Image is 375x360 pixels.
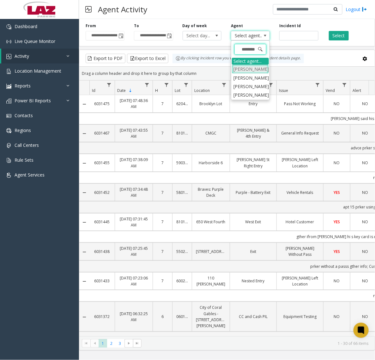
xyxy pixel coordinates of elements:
li: [PERSON_NAME] [232,65,269,73]
a: Exit [234,249,273,255]
a: [DATE] 07:38:09 AM [119,157,149,169]
a: NO [327,160,346,166]
li: [PERSON_NAME] [232,82,269,91]
a: 810124 [176,219,188,225]
span: Contacts [15,112,33,118]
img: 'icon' [6,84,11,89]
label: Incident Id [279,23,301,29]
img: infoIcon.svg [176,56,181,61]
a: Vehicle Rentals [281,189,319,195]
a: Issue Filter Menu [313,81,322,89]
a: Collapse Details [79,102,89,107]
a: Lane Filter Menu [267,81,275,89]
span: Go to the next page [126,341,131,346]
span: Go to the last page [133,339,142,348]
span: H [155,88,158,93]
a: YES [327,189,346,195]
a: General Info Request [281,130,319,136]
span: Toggle popup [166,31,173,40]
button: Export to PDF [86,54,125,63]
a: H Filter Menu [162,81,171,89]
a: Collapse Details [79,131,89,136]
span: Page 1 [99,339,107,348]
span: NO [334,130,340,136]
a: CC and Cash PIL [234,314,273,320]
span: Rule Sets [15,157,33,163]
a: [DATE] 06:32:25 AM [119,311,149,323]
a: Collapse Details [79,220,89,225]
span: YES [334,190,340,195]
span: NO [334,101,340,106]
a: NO [327,130,346,136]
img: 'icon' [6,173,11,178]
li: [PERSON_NAME] [232,91,269,99]
a: YES [327,249,346,255]
a: Collapse Details [79,249,89,255]
a: NO [327,314,346,320]
span: NO [334,160,340,165]
a: Activity [1,49,79,63]
img: 'icon' [6,54,11,59]
span: YES [334,249,340,254]
a: Vend Filter Menu [340,81,349,89]
a: 6031455 [93,160,111,166]
a: 6031433 [93,278,111,284]
a: 6031438 [93,249,111,255]
span: Page 3 [116,339,124,348]
img: 'icon' [6,128,11,133]
div: Select agent... [232,58,269,65]
img: 'icon' [6,99,11,104]
div: By clicking Incident row you will be taken to the incident details page. [172,54,304,63]
span: Regions [15,127,31,133]
a: [PERSON_NAME] & 4th Entry [234,127,273,139]
a: Harborside 6 [196,160,226,166]
span: Go to the next page [124,339,133,348]
span: NO [334,278,340,284]
a: [PERSON_NAME] Left Location [281,275,319,287]
span: Agent Services [15,172,45,178]
a: 810120 [176,130,188,136]
a: 7 [157,101,168,107]
label: Day of week [183,23,207,29]
a: NO [327,101,346,107]
span: Location [194,88,210,93]
span: Page 2 [107,339,116,348]
span: Toggle popup [117,31,124,40]
a: Collapse Details [79,161,89,166]
a: CMGC [196,130,226,136]
a: 7 [157,130,168,136]
button: Export to Excel [127,54,168,63]
a: [DATE] 07:43:55 AM [119,127,149,139]
span: Alert [353,88,361,93]
div: Drag a column header and drop it here to group by that column [79,68,375,79]
span: Vend [326,88,335,93]
a: 7 [157,278,168,284]
a: [DATE] 07:48:36 AM [119,98,149,110]
h3: Agent Activity [95,2,150,17]
a: [DATE] 07:25:45 AM [119,245,149,257]
li: [PERSON_NAME] [232,74,269,82]
img: 'icon' [6,158,11,163]
a: 650 West Fourth [196,219,226,225]
span: Sortable [128,88,133,93]
a: Location Filter Menu [220,81,228,89]
label: To [134,23,139,29]
span: Live Queue Monitor [15,38,55,44]
a: West Exit [234,219,273,225]
a: [DATE] 07:34:48 AM [119,186,149,198]
a: Lot Filter Menu [182,81,191,89]
label: Agent [231,23,243,29]
a: 6031475 [93,101,111,107]
a: NO [327,278,346,284]
a: Entry [234,101,273,107]
span: Date [117,88,126,93]
span: Call Centers [15,142,39,148]
a: 620426 [176,101,188,107]
span: NO [334,314,340,319]
a: City of Coral Gables - [STREET_ADDRESS][PERSON_NAME] [196,304,226,329]
a: 060134 [176,314,188,320]
a: Logout [346,6,367,13]
a: Purple - Battery Exit [234,189,273,195]
a: [PERSON_NAME] Without Pass [281,245,319,257]
a: Collapse Details [79,315,89,320]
